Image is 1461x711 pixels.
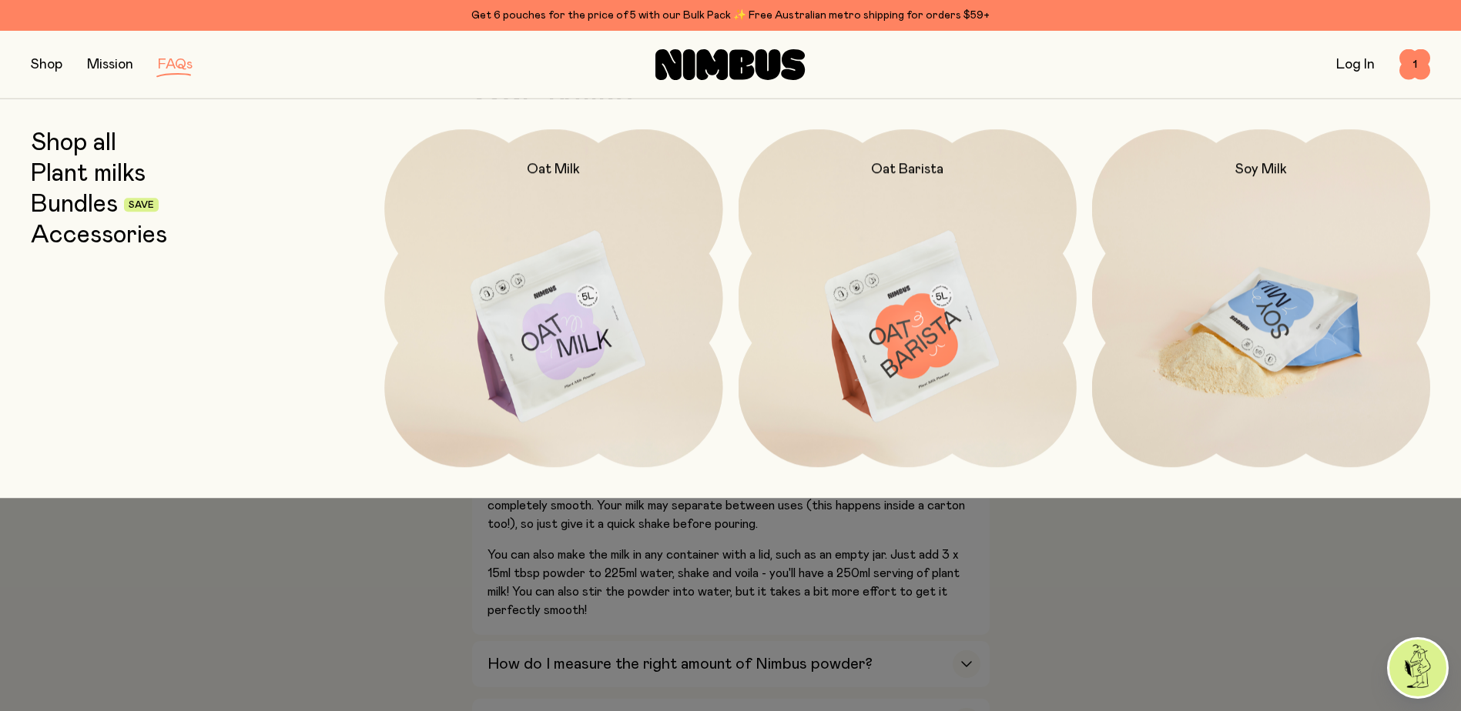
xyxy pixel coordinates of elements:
button: 1 [1399,49,1430,80]
h2: Oat Milk [527,160,580,179]
a: Bundles [31,191,118,219]
a: Mission [87,58,133,72]
div: Get 6 pouches for the price of 5 with our Bulk Pack ✨ Free Australian metro shipping for orders $59+ [31,6,1430,25]
h2: Oat Barista [871,160,943,179]
a: Shop all [31,129,116,157]
a: Log In [1336,58,1375,72]
a: Oat Barista [739,129,1077,467]
span: Save [129,201,154,210]
a: FAQs [158,58,193,72]
a: Accessories [31,222,167,249]
a: Soy Milk [1092,129,1430,467]
a: Oat Milk [384,129,722,467]
a: Plant milks [31,160,146,188]
img: agent [1389,639,1446,696]
h2: Soy Milk [1235,160,1287,179]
